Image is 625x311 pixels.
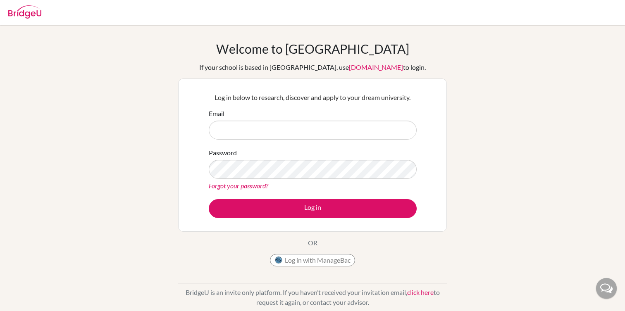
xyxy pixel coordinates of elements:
[199,62,426,72] div: If your school is based in [GEOGRAPHIC_DATA], use to login.
[209,182,268,190] a: Forgot your password?
[209,199,417,218] button: Log in
[216,41,409,56] h1: Welcome to [GEOGRAPHIC_DATA]
[178,287,447,307] p: BridgeU is an invite only platform. If you haven’t received your invitation email, to request it ...
[308,238,317,248] p: OR
[209,109,224,119] label: Email
[209,148,237,158] label: Password
[8,5,41,19] img: Bridge-U
[270,254,355,266] button: Log in with ManageBac
[407,288,434,296] a: click here
[209,93,417,102] p: Log in below to research, discover and apply to your dream university.
[349,63,403,71] a: [DOMAIN_NAME]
